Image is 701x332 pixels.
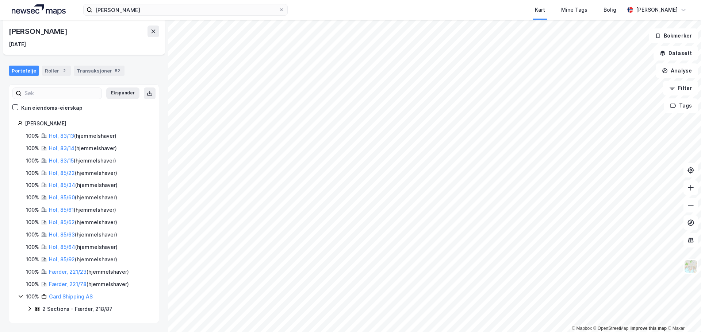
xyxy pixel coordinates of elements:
div: ( hjemmelshaver ) [49,280,129,289]
div: ( hjemmelshaver ) [49,206,116,214]
div: 100% [26,255,39,264]
div: 2 [61,67,68,74]
a: Mapbox [572,326,592,331]
div: 100% [26,169,39,177]
div: Portefølje [9,66,39,76]
div: 100% [26,292,39,301]
div: [PERSON_NAME] [25,119,150,128]
div: ( hjemmelshaver ) [49,243,118,251]
button: Ekspander [106,87,139,99]
div: 100% [26,156,39,165]
div: 100% [26,280,39,289]
a: Hol, 85/63 [49,231,75,238]
div: Mine Tags [561,5,587,14]
input: Søk [22,88,101,99]
button: Datasett [654,46,698,60]
div: ( hjemmelshaver ) [49,169,117,177]
a: Improve this map [631,326,667,331]
div: 100% [26,206,39,214]
button: Tags [664,98,698,113]
div: ( hjemmelshaver ) [49,193,117,202]
a: Færder, 221/23 [49,269,87,275]
div: ( hjemmelshaver ) [49,132,116,140]
a: Hol, 85/92 [49,256,75,262]
a: Hol, 85/22 [49,170,75,176]
div: [DATE] [9,40,26,49]
div: 100% [26,132,39,140]
a: Hol, 83/13 [49,133,74,139]
div: ( hjemmelshaver ) [49,181,118,190]
a: Hol, 85/61 [49,207,74,213]
div: ( hjemmelshaver ) [49,218,117,227]
button: Filter [663,81,698,95]
div: 100% [26,218,39,227]
img: Z [684,259,698,273]
div: [PERSON_NAME] [9,26,69,37]
a: OpenStreetMap [593,326,629,331]
div: 100% [26,267,39,276]
a: Færder, 221/78 [49,281,87,287]
div: [PERSON_NAME] [636,5,678,14]
a: Hol, 83/14 [49,145,74,151]
div: ( hjemmelshaver ) [49,144,117,153]
div: 100% [26,144,39,153]
div: ( hjemmelshaver ) [49,156,116,165]
div: Kart [535,5,545,14]
input: Søk på adresse, matrikkel, gårdeiere, leietakere eller personer [92,4,279,15]
iframe: Chat Widget [664,297,701,332]
button: Bokmerker [649,28,698,43]
div: 52 [114,67,122,74]
a: Hol, 85/64 [49,244,75,250]
div: 100% [26,193,39,202]
div: Kun eiendoms-eierskap [21,103,83,112]
a: Hol, 85/34 [49,182,75,188]
div: 2 Sections - Færder, 218/87 [42,305,112,313]
div: ( hjemmelshaver ) [49,230,117,239]
div: 100% [26,181,39,190]
a: Hol, 85/60 [49,194,75,200]
div: Transaksjoner [74,66,125,76]
a: Hol, 85/62 [49,219,75,225]
button: Analyse [656,63,698,78]
div: Roller [42,66,71,76]
div: ( hjemmelshaver ) [49,267,129,276]
div: ( hjemmelshaver ) [49,255,117,264]
div: 100% [26,243,39,251]
a: Gard Shipping AS [49,293,93,300]
div: Bolig [604,5,616,14]
a: Hol, 83/15 [49,157,74,164]
img: logo.a4113a55bc3d86da70a041830d287a7e.svg [12,4,66,15]
div: 100% [26,230,39,239]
